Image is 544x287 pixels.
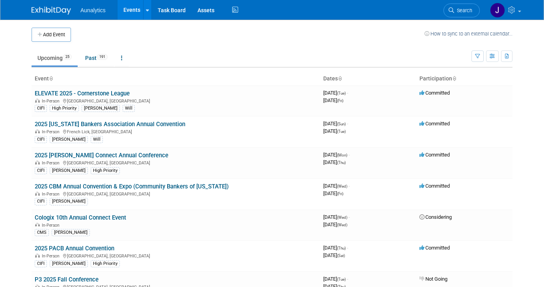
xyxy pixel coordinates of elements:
[419,183,450,189] span: Committed
[337,215,347,220] span: (Wed)
[323,190,343,196] span: [DATE]
[337,153,347,157] span: (Mon)
[323,97,343,103] span: [DATE]
[416,72,512,86] th: Participation
[42,99,62,104] span: In-Person
[337,91,346,95] span: (Tue)
[42,160,62,166] span: In-Person
[337,192,343,196] span: (Fri)
[35,276,99,283] a: P3 2025 Fall Conference
[337,253,345,258] span: (Sat)
[323,276,348,282] span: [DATE]
[80,7,106,13] span: Aunalytics
[490,3,505,18] img: Julie Grisanti-Cieslak
[35,90,130,97] a: ELEVATE 2025 - Cornerstone League
[337,184,347,188] span: (Wed)
[337,246,346,250] span: (Thu)
[42,129,62,134] span: In-Person
[32,28,71,42] button: Add Event
[42,253,62,259] span: In-Person
[35,99,40,102] img: In-Person Event
[35,223,40,227] img: In-Person Event
[32,50,78,65] a: Upcoming25
[50,167,88,174] div: [PERSON_NAME]
[443,4,480,17] a: Search
[35,253,40,257] img: In-Person Event
[35,128,317,134] div: French Lick, [GEOGRAPHIC_DATA]
[50,260,88,267] div: [PERSON_NAME]
[419,214,452,220] span: Considering
[347,121,348,127] span: -
[419,276,447,282] span: Not Going
[323,128,346,134] span: [DATE]
[337,277,346,281] span: (Tue)
[348,152,350,158] span: -
[35,198,47,205] div: CIFI
[337,99,343,103] span: (Fri)
[452,75,456,82] a: Sort by Participation Type
[50,198,88,205] div: [PERSON_NAME]
[63,54,72,60] span: 25
[419,121,450,127] span: Committed
[52,229,90,236] div: [PERSON_NAME]
[337,122,346,126] span: (Sun)
[419,152,450,158] span: Committed
[337,223,347,227] span: (Wed)
[35,229,49,236] div: CMS
[32,7,71,15] img: ExhibitDay
[42,223,62,228] span: In-Person
[35,136,47,143] div: CIFI
[97,54,108,60] span: 191
[91,260,120,267] div: High Priority
[49,75,53,82] a: Sort by Event Name
[337,129,346,134] span: (Tue)
[323,214,350,220] span: [DATE]
[337,160,346,165] span: (Thu)
[347,245,348,251] span: -
[35,129,40,133] img: In-Person Event
[338,75,342,82] a: Sort by Start Date
[123,105,135,112] div: Will
[347,276,348,282] span: -
[454,7,472,13] span: Search
[323,159,346,165] span: [DATE]
[50,136,88,143] div: [PERSON_NAME]
[91,167,120,174] div: High Priority
[82,105,120,112] div: [PERSON_NAME]
[35,252,317,259] div: [GEOGRAPHIC_DATA], [GEOGRAPHIC_DATA]
[35,190,317,197] div: [GEOGRAPHIC_DATA], [GEOGRAPHIC_DATA]
[323,245,348,251] span: [DATE]
[320,72,416,86] th: Dates
[50,105,79,112] div: High Priority
[348,214,350,220] span: -
[32,72,320,86] th: Event
[79,50,114,65] a: Past191
[323,183,350,189] span: [DATE]
[42,192,62,197] span: In-Person
[425,31,512,37] a: How to sync to an external calendar...
[419,90,450,96] span: Committed
[91,136,103,143] div: Will
[35,260,47,267] div: CIFI
[35,97,317,104] div: [GEOGRAPHIC_DATA], [GEOGRAPHIC_DATA]
[323,152,350,158] span: [DATE]
[323,121,348,127] span: [DATE]
[35,183,229,190] a: 2025 CBM Annual Convention & Expo (Community Bankers of [US_STATE])
[348,183,350,189] span: -
[35,192,40,196] img: In-Person Event
[323,252,345,258] span: [DATE]
[323,222,347,227] span: [DATE]
[35,159,317,166] div: [GEOGRAPHIC_DATA], [GEOGRAPHIC_DATA]
[35,160,40,164] img: In-Person Event
[35,167,47,174] div: CIFI
[35,152,168,159] a: 2025 [PERSON_NAME] Connect Annual Conference
[347,90,348,96] span: -
[35,105,47,112] div: CIFI
[35,214,126,221] a: Cologix 10th Annual Connect Event
[323,90,348,96] span: [DATE]
[35,245,114,252] a: 2025 PACB Annual Convention
[35,121,185,128] a: 2025 [US_STATE] Bankers Association Annual Convention
[419,245,450,251] span: Committed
